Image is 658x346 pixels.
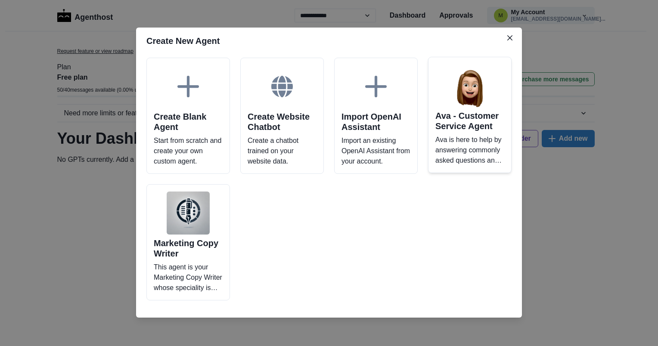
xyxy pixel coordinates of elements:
[435,111,504,131] h2: Ava - Customer Service Agent
[435,135,504,166] p: Ava is here to help by answering commonly asked questions and more!
[154,111,223,132] h2: Create Blank Agent
[154,262,223,293] p: This agent is your Marketing Copy Writer whose speciality is helping you craft copy that speaks t...
[154,136,223,167] p: Start from scratch and create your own custom agent.
[167,192,210,235] img: Marketing Copy Writer
[154,238,223,259] h2: Marketing Copy Writer
[248,136,317,167] p: Create a chatbot trained on your website data.
[248,111,317,132] h2: Create Website Chatbot
[503,31,517,45] button: Close
[136,28,522,54] header: Create New Agent
[341,136,410,167] p: Import an existing OpenAI Assistant from your account.
[341,111,410,132] h2: Import OpenAI Assistant
[448,64,491,107] img: Ava - Customer Service Agent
